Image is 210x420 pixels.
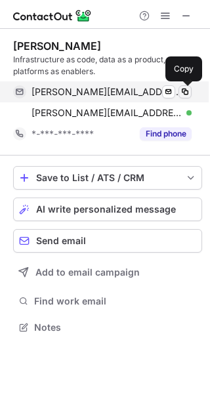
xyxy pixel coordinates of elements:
div: Save to List / ATS / CRM [36,173,179,183]
img: ContactOut v5.3.10 [13,8,92,24]
span: Send email [36,236,86,246]
span: Add to email campaign [35,267,140,278]
button: AI write personalized message [13,198,202,221]
button: Add to email campaign [13,261,202,284]
button: save-profile-one-click [13,166,202,190]
span: [PERSON_NAME][EMAIL_ADDRESS][DOMAIN_NAME] [31,107,182,119]
button: Find work email [13,292,202,310]
button: Notes [13,318,202,337]
span: Find work email [34,295,197,307]
span: Notes [34,322,197,333]
button: Reveal Button [140,127,192,140]
span: [PERSON_NAME][EMAIL_ADDRESS][DOMAIN_NAME] [31,86,182,98]
button: Send email [13,229,202,253]
div: Infrastructure as code, data as a product, platforms as enablers. [13,54,202,77]
span: AI write personalized message [36,204,176,215]
div: [PERSON_NAME] [13,39,101,52]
